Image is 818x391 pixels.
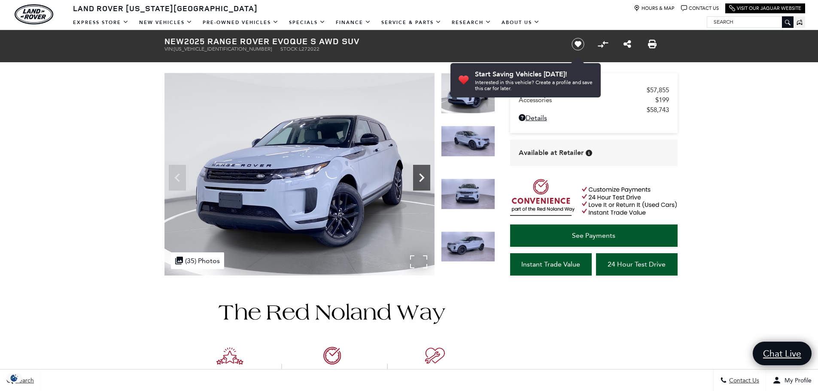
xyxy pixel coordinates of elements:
[413,165,430,191] div: Next
[299,46,319,52] span: L272022
[510,253,592,276] a: Instant Trade Value
[519,114,669,122] a: Details
[519,86,647,94] span: MSRP
[647,106,669,114] span: $58,743
[134,15,198,30] a: New Vehicles
[759,348,806,359] span: Chat Live
[15,4,53,24] img: Land Rover
[586,150,592,156] div: Vehicle is in stock and ready for immediate delivery. Due to demand, availability is subject to c...
[655,96,669,104] span: $199
[331,15,376,30] a: Finance
[519,86,669,94] a: MSRP $57,855
[198,15,284,30] a: Pre-Owned Vehicles
[519,96,655,104] span: Accessories
[753,342,812,365] a: Chat Live
[164,35,184,47] strong: New
[519,106,669,114] a: $58,743
[73,3,258,13] span: Land Rover [US_STATE][GEOGRAPHIC_DATA]
[441,179,495,209] img: New 2025 Arroios Grey Land Rover S image 3
[496,15,545,30] a: About Us
[4,373,24,382] img: Opt-Out Icon
[68,15,545,30] nav: Main Navigation
[441,73,495,114] img: New 2025 Arroios Grey Land Rover S image 1
[284,15,331,30] a: Specials
[729,5,801,12] a: Visit Our Jaguar Website
[572,231,615,239] span: See Payments
[727,377,759,384] span: Contact Us
[623,39,631,49] a: Share this New 2025 Range Rover Evoque S AWD SUV
[634,5,675,12] a: Hours & Map
[781,377,812,384] span: My Profile
[648,39,657,49] a: Print this New 2025 Range Rover Evoque S AWD SUV
[68,15,134,30] a: EXPRESS STORE
[521,260,580,268] span: Instant Trade Value
[441,126,495,157] img: New 2025 Arroios Grey Land Rover S image 2
[681,5,719,12] a: Contact Us
[174,46,272,52] span: [US_VEHICLE_IDENTIFICATION_NUMBER]
[608,260,666,268] span: 24 Hour Test Drive
[596,253,678,276] a: 24 Hour Test Drive
[4,373,24,382] section: Click to Open Cookie Consent Modal
[441,231,495,262] img: New 2025 Arroios Grey Land Rover S image 4
[68,3,263,13] a: Land Rover [US_STATE][GEOGRAPHIC_DATA]
[15,4,53,24] a: land-rover
[647,86,669,94] span: $57,855
[376,15,447,30] a: Service & Parts
[164,36,557,46] h1: 2025 Range Rover Evoque S AWD SUV
[447,15,496,30] a: Research
[164,73,435,276] img: New 2025 Arroios Grey Land Rover S image 1
[766,370,818,391] button: Open user profile menu
[707,17,793,27] input: Search
[569,37,587,51] button: Save vehicle
[519,148,584,158] span: Available at Retailer
[519,96,669,104] a: Accessories $199
[171,252,224,269] div: (35) Photos
[280,46,299,52] span: Stock:
[510,224,678,247] a: See Payments
[596,38,609,51] button: Compare Vehicle
[164,46,174,52] span: VIN:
